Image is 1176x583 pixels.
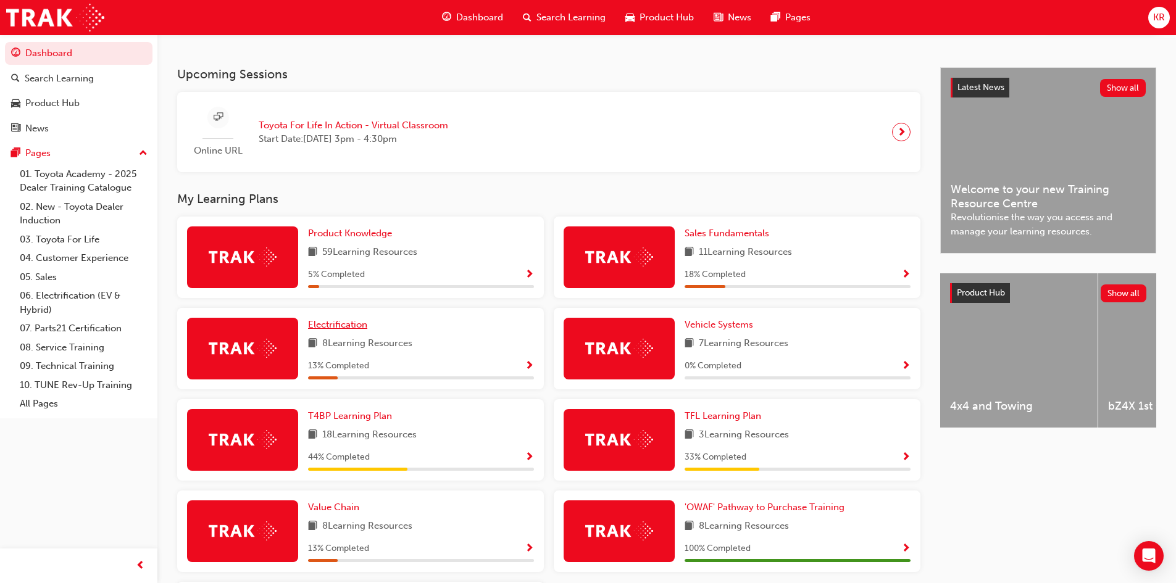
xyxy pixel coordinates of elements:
span: guage-icon [442,10,451,25]
span: search-icon [523,10,532,25]
span: 18 Learning Resources [322,428,417,443]
span: Vehicle Systems [685,319,753,330]
a: Online URLToyota For Life In Action - Virtual ClassroomStart Date:[DATE] 3pm - 4:30pm [187,102,911,163]
span: TFL Learning Plan [685,410,761,421]
span: 59 Learning Resources [322,245,417,260]
span: Toyota For Life In Action - Virtual Classroom [259,118,448,133]
span: 8 Learning Resources [699,519,789,534]
span: Show Progress [901,270,911,281]
a: 4x4 and Towing [940,273,1098,428]
a: 01. Toyota Academy - 2025 Dealer Training Catalogue [15,165,152,197]
span: guage-icon [11,48,20,59]
a: 07. Parts21 Certification [15,319,152,338]
img: Trak [585,430,653,449]
button: Show all [1101,284,1147,302]
button: Show Progress [525,541,534,556]
span: 'OWAF' Pathway to Purchase Training [685,502,844,513]
span: Value Chain [308,502,359,513]
div: News [25,122,49,136]
span: Product Hub [957,287,1005,298]
span: up-icon [139,146,148,162]
span: news-icon [714,10,723,25]
a: 06. Electrification (EV & Hybrid) [15,286,152,319]
span: book-icon [685,519,694,534]
span: 4x4 and Towing [950,399,1088,413]
div: Pages [25,146,51,160]
span: search-icon [11,73,20,85]
span: prev-icon [136,558,145,574]
a: T4BP Learning Plan [308,409,397,423]
a: 10. TUNE Rev-Up Training [15,376,152,395]
img: Trak [585,521,653,540]
button: Show all [1100,79,1146,97]
a: car-iconProduct Hub [615,5,704,30]
a: 08. Service Training [15,338,152,357]
span: Dashboard [456,10,503,25]
a: pages-iconPages [761,5,820,30]
a: news-iconNews [704,5,761,30]
img: Trak [209,247,277,267]
span: T4BP Learning Plan [308,410,392,421]
span: Online URL [187,144,249,158]
span: book-icon [685,336,694,352]
span: 13 % Completed [308,542,369,556]
span: 3 Learning Resources [699,428,789,443]
button: Show Progress [901,267,911,283]
span: Welcome to your new Training Resource Centre [951,183,1146,210]
span: Electrification [308,319,367,330]
a: Latest NewsShow allWelcome to your new Training Resource CentreRevolutionise the way you access a... [940,67,1156,254]
span: Show Progress [525,270,534,281]
span: News [728,10,751,25]
span: book-icon [308,428,317,443]
span: Show Progress [525,452,534,463]
img: Trak [585,247,653,267]
span: book-icon [308,519,317,534]
span: book-icon [308,245,317,260]
span: KR [1153,10,1165,25]
button: KR [1148,7,1170,28]
span: Revolutionise the way you access and manage your learning resources. [951,210,1146,238]
span: 7 Learning Resources [699,336,788,352]
span: pages-icon [771,10,780,25]
button: Show Progress [901,358,911,374]
div: Product Hub [25,96,80,110]
a: 09. Technical Training [15,357,152,376]
a: 05. Sales [15,268,152,287]
img: Trak [209,339,277,358]
button: Show Progress [525,358,534,374]
a: Trak [6,4,104,31]
span: Show Progress [525,544,534,555]
span: Show Progress [901,544,911,555]
a: Search Learning [5,67,152,90]
a: search-iconSearch Learning [513,5,615,30]
span: 44 % Completed [308,450,370,465]
span: book-icon [685,428,694,443]
a: 04. Customer Experience [15,249,152,268]
button: Show Progress [901,541,911,556]
button: Pages [5,142,152,165]
a: Latest NewsShow all [951,78,1146,97]
span: Pages [785,10,811,25]
span: Show Progress [525,361,534,372]
div: Open Intercom Messenger [1134,541,1164,571]
span: 18 % Completed [685,268,746,282]
span: Search Learning [536,10,606,25]
span: 11 Learning Resources [699,245,792,260]
span: 13 % Completed [308,359,369,373]
button: Show Progress [525,267,534,283]
a: Sales Fundamentals [685,226,774,241]
img: Trak [585,339,653,358]
span: 0 % Completed [685,359,741,373]
span: book-icon [308,336,317,352]
button: DashboardSearch LearningProduct HubNews [5,39,152,142]
span: Start Date: [DATE] 3pm - 4:30pm [259,132,448,146]
span: Show Progress [901,361,911,372]
h3: My Learning Plans [177,192,920,206]
span: Show Progress [901,452,911,463]
span: sessionType_ONLINE_URL-icon [214,110,223,125]
span: 8 Learning Resources [322,336,412,352]
a: guage-iconDashboard [432,5,513,30]
span: car-icon [11,98,20,109]
span: book-icon [685,245,694,260]
a: Product Hub [5,92,152,115]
